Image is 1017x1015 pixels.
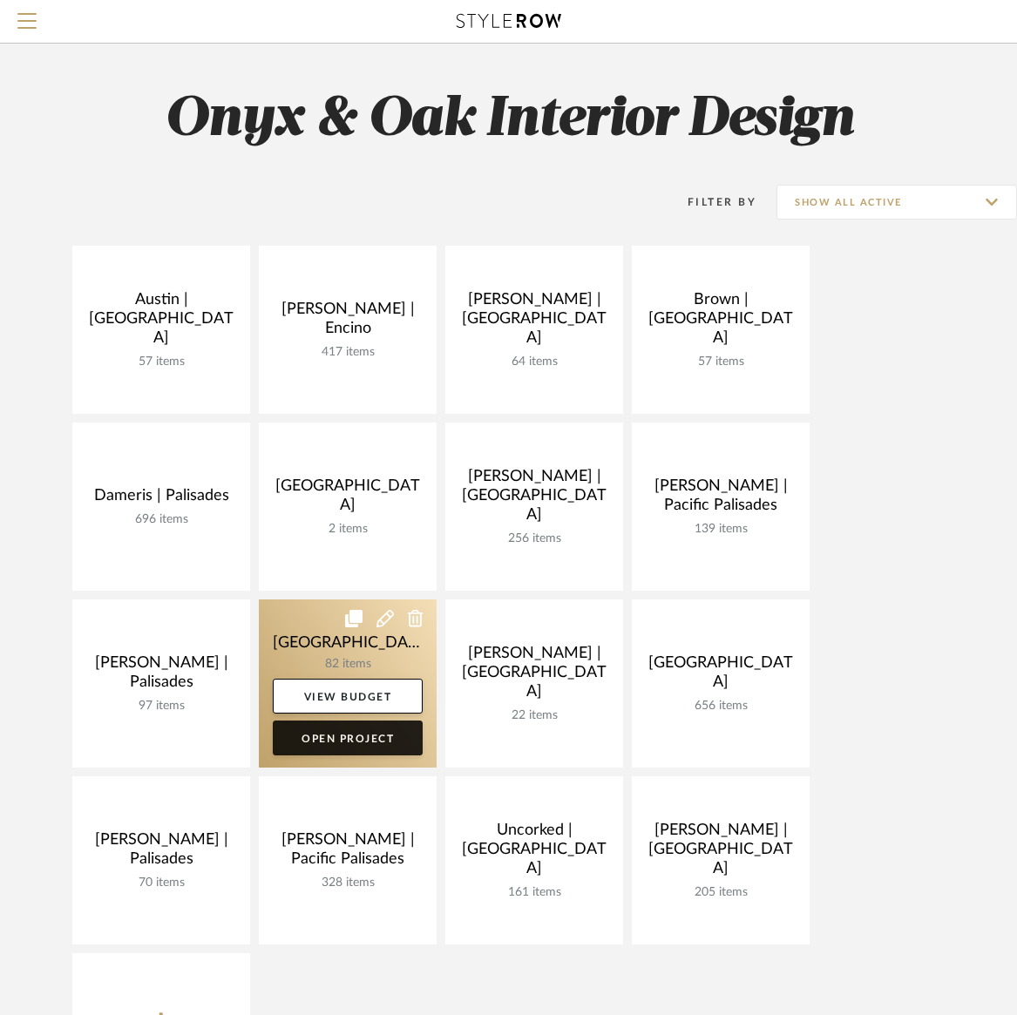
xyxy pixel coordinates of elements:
[459,290,609,355] div: [PERSON_NAME] | [GEOGRAPHIC_DATA]
[86,512,236,527] div: 696 items
[273,477,423,522] div: [GEOGRAPHIC_DATA]
[646,522,796,537] div: 139 items
[646,653,796,699] div: [GEOGRAPHIC_DATA]
[86,876,236,890] div: 70 items
[459,531,609,546] div: 256 items
[459,885,609,900] div: 161 items
[86,290,236,355] div: Austin | [GEOGRAPHIC_DATA]
[459,708,609,723] div: 22 items
[273,345,423,360] div: 417 items
[646,885,796,900] div: 205 items
[273,679,423,714] a: View Budget
[646,355,796,369] div: 57 items
[459,821,609,885] div: Uncorked | [GEOGRAPHIC_DATA]
[273,721,423,755] a: Open Project
[86,830,236,876] div: [PERSON_NAME] | Palisades
[459,644,609,708] div: [PERSON_NAME] | [GEOGRAPHIC_DATA]
[646,699,796,714] div: 656 items
[273,830,423,876] div: [PERSON_NAME] | Pacific Palisades
[459,467,609,531] div: [PERSON_NAME] | [GEOGRAPHIC_DATA]
[459,355,609,369] div: 64 items
[273,876,423,890] div: 328 items
[665,193,756,211] div: Filter By
[646,821,796,885] div: [PERSON_NAME] | [GEOGRAPHIC_DATA]
[646,477,796,522] div: [PERSON_NAME] | Pacific Palisades
[86,355,236,369] div: 57 items
[273,300,423,345] div: [PERSON_NAME] | Encino
[86,699,236,714] div: 97 items
[86,486,236,512] div: Dameris | Palisades
[86,653,236,699] div: [PERSON_NAME] | Palisades
[273,522,423,537] div: 2 items
[646,290,796,355] div: Brown | [GEOGRAPHIC_DATA]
